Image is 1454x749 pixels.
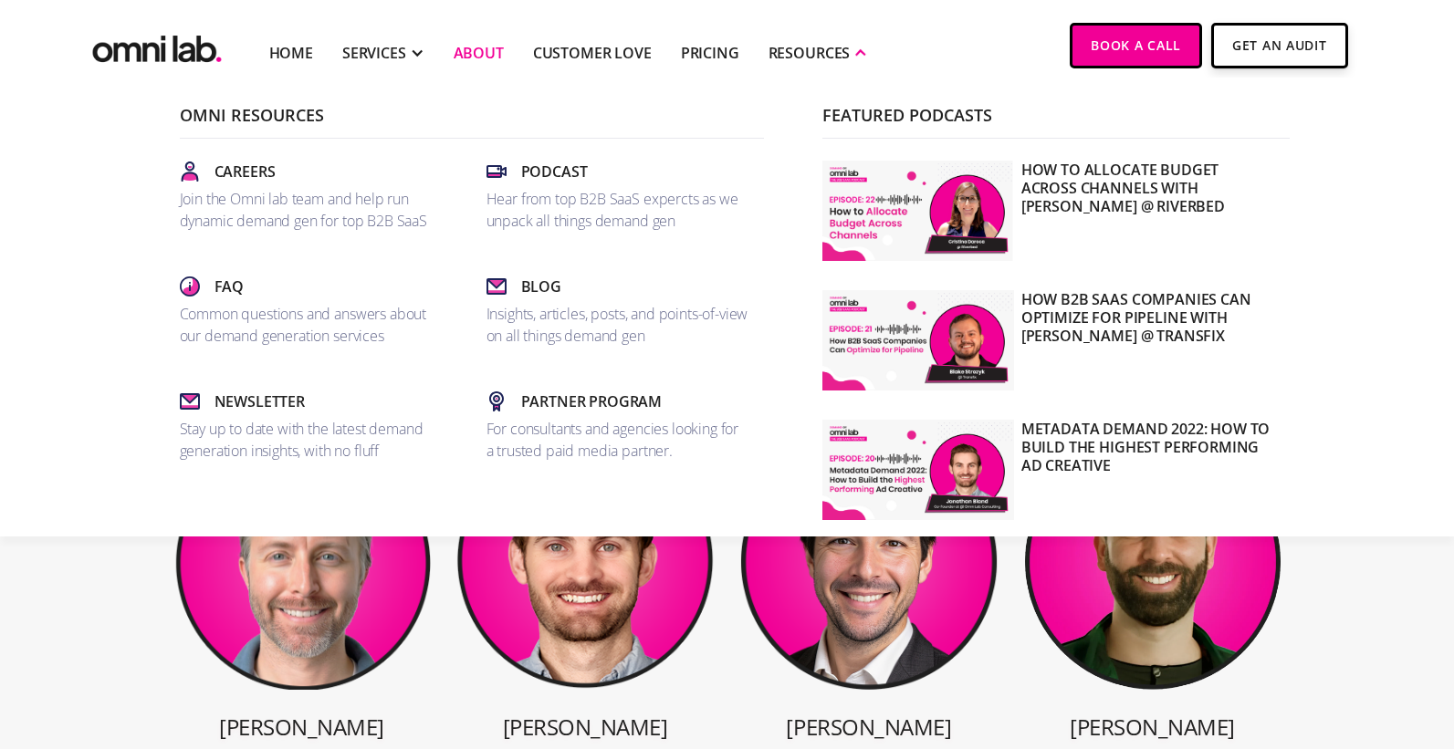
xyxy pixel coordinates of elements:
[1125,537,1454,749] iframe: Chat Widget
[479,383,757,469] a: Partner ProgramFor consultants and agencies looking for a trusted paid media partner.
[521,276,561,297] p: Blog
[769,42,851,64] div: RESOURCES
[342,42,406,64] div: SERVICES
[739,712,999,742] h3: [PERSON_NAME]
[479,153,757,239] a: PodcastHear from top B2B SaaS expercts as we unpack all things demand gen
[173,268,450,354] a: FaqCommon questions and answers about our demand generation services
[180,418,443,462] p: Stay up to date with the latest demand generation insights, with no fluff
[486,418,749,462] p: For consultants and agencies looking for a trusted paid media partner.
[180,303,443,347] p: Common questions and answers about our demand generation services
[521,161,588,182] p: Podcast
[1023,712,1282,742] h3: [PERSON_NAME]
[1021,420,1275,520] p: Metadata Demand 2022: How to Build the Highest Performing Ad Creative
[173,153,450,239] a: CareersJoin the Omni lab team and help run dynamic demand gen for top B2B SaaS
[533,42,652,64] a: Customer Love
[269,42,313,64] a: Home
[1070,23,1202,68] a: Book a Call
[173,712,432,742] h3: [PERSON_NAME]
[454,42,504,64] a: About
[815,153,1282,268] a: How to Allocate Budget Across Channels with [PERSON_NAME] @ Riverbed
[479,268,757,354] a: BlogInsights, articles, posts, and points-of-view on all things demand gen
[89,23,225,68] img: Omni Lab: B2B SaaS Demand Generation Agency
[1021,290,1275,390] p: How B2B SaaS Companies Can Optimize for Pipeline with [PERSON_NAME] @ Transfix
[822,107,1290,139] p: Featured Podcasts
[1021,161,1275,261] p: How to Allocate Budget Across Channels with [PERSON_NAME] @ Riverbed
[455,712,715,742] h3: [PERSON_NAME]
[214,276,245,297] p: Faq
[173,383,450,469] a: NewsletterStay up to date with the latest demand generation insights, with no fluff
[815,412,1282,527] a: Metadata Demand 2022: How to Build the Highest Performing Ad Creative
[681,42,739,64] a: Pricing
[486,188,749,232] p: Hear from top B2B SaaS expercts as we unpack all things demand gen
[180,107,764,139] p: Omni Resources
[214,161,276,182] p: Careers
[486,303,749,347] p: Insights, articles, posts, and points-of-view on all things demand gen
[521,390,663,412] p: Partner Program
[1211,23,1347,68] a: Get An Audit
[89,23,225,68] a: home
[815,283,1282,398] a: How B2B SaaS Companies Can Optimize for Pipeline with [PERSON_NAME] @ Transfix
[214,390,305,412] p: Newsletter
[180,188,443,232] p: Join the Omni lab team and help run dynamic demand gen for top B2B SaaS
